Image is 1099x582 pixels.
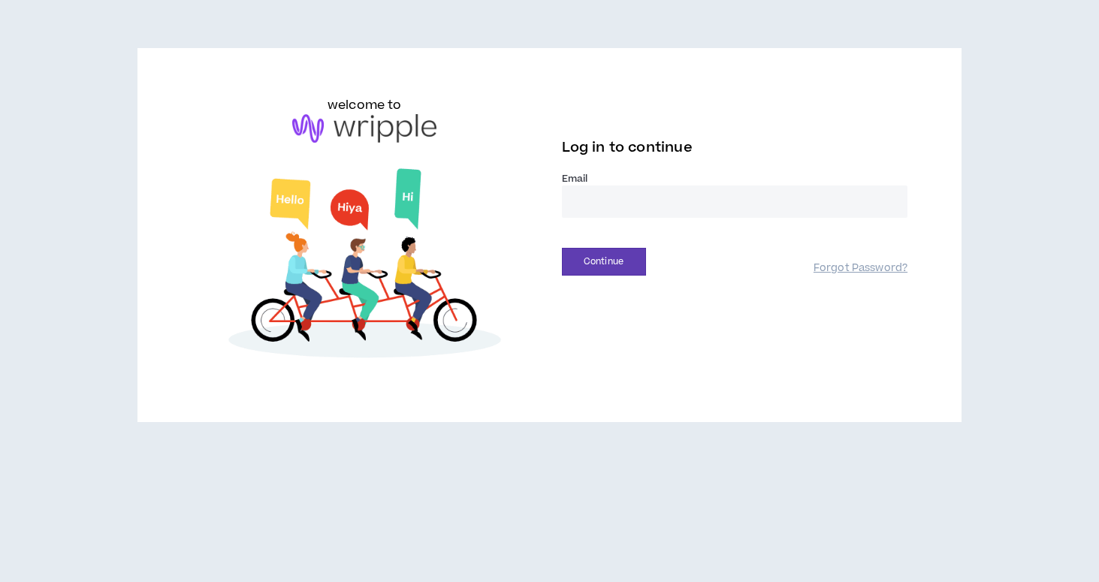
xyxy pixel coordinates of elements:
[292,114,436,143] img: logo-brand.png
[562,248,646,276] button: Continue
[814,261,907,276] a: Forgot Password?
[192,158,538,375] img: Welcome to Wripple
[562,172,908,185] label: Email
[328,96,402,114] h6: welcome to
[562,138,693,157] span: Log in to continue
